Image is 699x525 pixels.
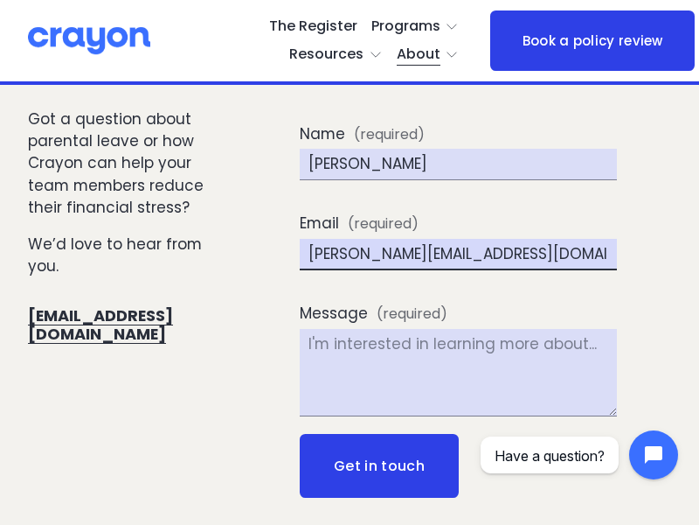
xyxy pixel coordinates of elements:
[397,41,460,69] a: folder dropdown
[269,13,357,41] a: The Register
[371,14,440,39] span: Programs
[289,42,363,67] span: Resources
[377,304,447,325] span: (required)
[28,108,236,220] p: Got a question about parental leave or how Crayon can help your team members reduce their financi...
[28,304,173,345] a: [EMAIL_ADDRESS][DOMAIN_NAME]
[300,434,458,499] button: Get in touch
[397,42,440,67] span: About
[490,10,695,71] a: Book a policy review
[300,213,339,234] span: Email
[371,13,460,41] a: folder dropdown
[300,303,368,325] span: Message
[28,234,236,278] p: We’d love to hear from you.
[289,41,383,69] a: folder dropdown
[348,213,419,234] span: (required)
[354,124,425,145] span: (required)
[300,123,345,145] span: Name
[28,25,150,56] img: Crayon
